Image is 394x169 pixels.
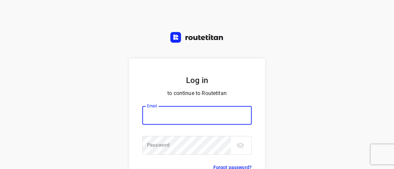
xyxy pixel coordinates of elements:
h5: Log in [142,75,252,86]
img: Routetitan [170,32,224,43]
a: Routetitan [170,32,224,44]
button: toggle password visibility [234,139,247,152]
p: to continue to Routetitan [142,89,252,98]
